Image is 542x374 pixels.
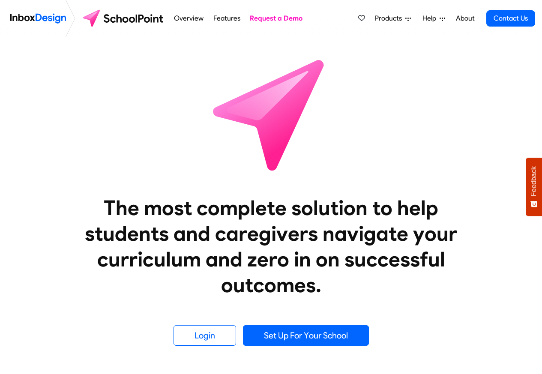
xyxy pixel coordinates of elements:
[530,166,538,196] span: Feedback
[211,10,243,27] a: Features
[486,10,535,27] a: Contact Us
[248,10,305,27] a: Request a Demo
[375,13,405,24] span: Products
[371,10,414,27] a: Products
[526,158,542,216] button: Feedback - Show survey
[453,10,477,27] a: About
[174,325,236,346] a: Login
[194,37,348,191] img: icon_schoolpoint.svg
[79,8,169,29] img: schoolpoint logo
[422,13,440,24] span: Help
[243,325,369,346] a: Set Up For Your School
[419,10,449,27] a: Help
[172,10,206,27] a: Overview
[68,195,475,298] heading: The most complete solution to help students and caregivers navigate your curriculum and zero in o...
